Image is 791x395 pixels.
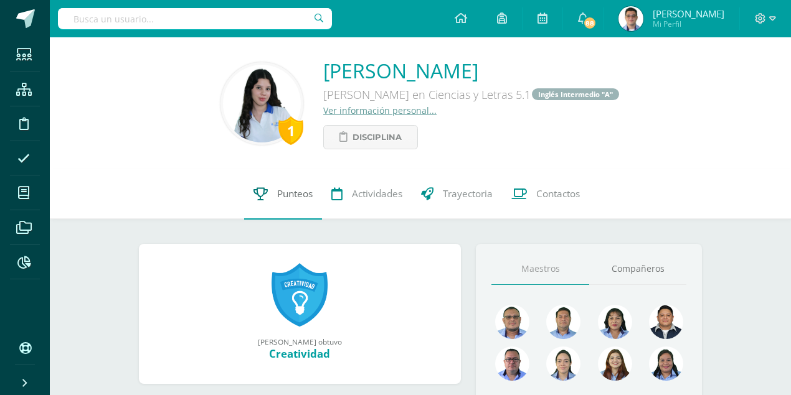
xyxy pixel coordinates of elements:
[495,346,529,381] img: 30ea9b988cec0d4945cca02c4e803e5a.png
[151,337,449,346] div: [PERSON_NAME] obtuvo
[495,305,529,339] img: 99962f3fa423c9b8099341731b303440.png
[653,19,724,29] span: Mi Perfil
[244,169,322,219] a: Punteos
[546,346,580,381] img: 375aecfb130304131abdbe7791f44736.png
[532,88,619,100] a: Inglés Intermedio "A"
[598,346,632,381] img: a9adb280a5deb02de052525b0213cdb9.png
[491,253,589,285] a: Maestros
[323,84,620,105] div: [PERSON_NAME] en Ciencias y Letras 5.1
[546,305,580,339] img: 2ac039123ac5bd71a02663c3aa063ac8.png
[536,188,580,201] span: Contactos
[598,305,632,339] img: 371adb901e00c108b455316ee4864f9b.png
[502,169,589,219] a: Contactos
[353,126,402,149] span: Disciplina
[583,16,597,30] span: 88
[278,116,303,145] div: 1
[649,305,683,339] img: eccc7a2d5da755eac5968f4df6463713.png
[653,7,724,20] span: [PERSON_NAME]
[322,169,412,219] a: Actividades
[589,253,687,285] a: Compañeros
[412,169,502,219] a: Trayectoria
[649,346,683,381] img: 4a7f7f1a360f3d8e2a3425f4c4febaf9.png
[618,6,643,31] img: af73b71652ad57d3cfb98d003decfcc7.png
[323,125,418,149] a: Disciplina
[277,188,313,201] span: Punteos
[443,188,493,201] span: Trayectoria
[223,65,301,142] img: 02ae2ba53f5a9f3596f2e4802b15dc9c.png
[323,57,620,84] a: [PERSON_NAME]
[323,105,437,116] a: Ver información personal...
[352,188,402,201] span: Actividades
[58,8,332,29] input: Busca un usuario...
[151,346,449,361] div: Creatividad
